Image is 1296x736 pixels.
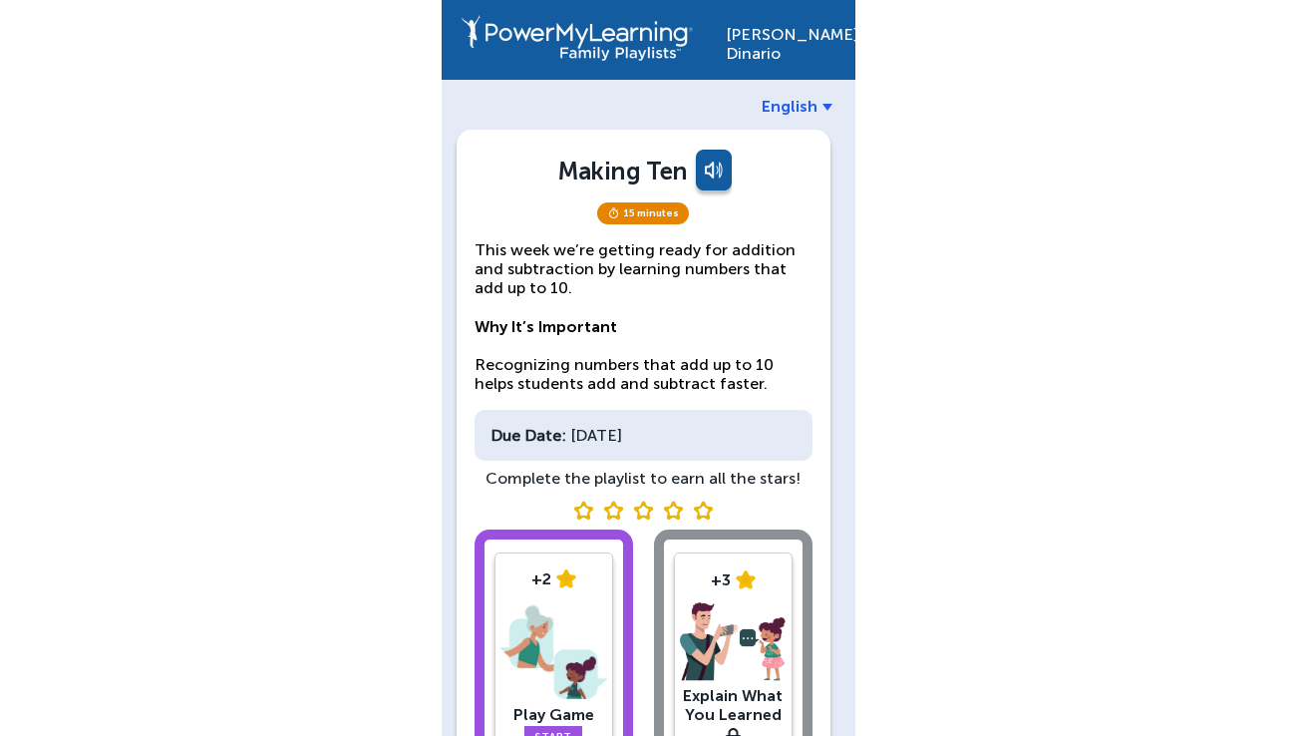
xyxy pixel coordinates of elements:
a: English [762,97,832,116]
img: blank star [573,501,593,520]
img: blank star [633,501,653,520]
p: This week we’re getting ready for addition and subtraction by learning numbers that add up to 10.... [475,240,812,394]
img: blank star [603,501,623,520]
img: PowerMyLearning Connect [462,15,693,61]
img: timer.svg [607,207,620,219]
div: Making Ten [558,157,687,185]
div: +2 [500,569,607,588]
img: play-game.png [500,600,607,704]
img: blank star [663,501,683,520]
span: English [762,97,817,116]
img: star [556,569,576,588]
div: Complete the playlist to earn all the stars! [475,469,812,488]
div: Due Date: [490,426,566,445]
span: 15 minutes [597,202,689,224]
strong: Why It’s Important [475,317,617,336]
div: [PERSON_NAME] Dinario [726,15,835,63]
div: [DATE] [475,410,812,461]
img: blank star [693,501,713,520]
div: Play Game [500,705,607,724]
